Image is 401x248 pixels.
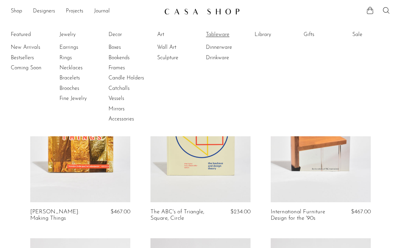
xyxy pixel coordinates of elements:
a: Rings [59,54,110,62]
a: Bracelets [59,74,110,82]
a: Dinnerware [206,44,256,51]
span: $234.00 [230,209,251,215]
span: $467.00 [110,209,130,215]
a: International Furniture Design for the '90s [271,209,337,221]
ul: Jewelry [59,30,110,104]
ul: Tableware [206,30,256,63]
a: Art [157,31,208,38]
a: Tableware [206,31,256,38]
a: Mirrors [108,105,159,113]
a: Projects [66,7,83,16]
a: Designers [33,7,55,16]
a: Fine Jewelry [59,95,110,102]
a: Catchalls [108,85,159,92]
ul: NEW HEADER MENU [11,6,159,17]
ul: Decor [108,30,159,125]
a: Candle Holders [108,74,159,82]
a: Accessories [108,115,159,123]
a: New Arrivals [11,44,61,51]
a: Vessels [108,95,159,102]
nav: Desktop navigation [11,6,159,17]
a: Frames [108,64,159,72]
a: Bestsellers [11,54,61,62]
ul: Gifts [304,30,354,42]
a: The ABC's of Triangle, Square, Circle [150,209,217,221]
a: Library [255,31,305,38]
a: [PERSON_NAME]: Making Things [30,209,96,221]
a: Boxes [108,44,159,51]
a: Drinkware [206,54,256,62]
a: Decor [108,31,159,38]
a: Earrings [59,44,110,51]
ul: Art [157,30,208,63]
a: Journal [94,7,110,16]
a: Jewelry [59,31,110,38]
a: Gifts [304,31,354,38]
a: Bookends [108,54,159,62]
a: Coming Soon [11,64,61,72]
a: Shop [11,7,22,16]
ul: Featured [11,42,61,73]
a: Wall Art [157,44,208,51]
a: Sculpture [157,54,208,62]
span: $467.00 [351,209,371,215]
a: Brooches [59,85,110,92]
a: Necklaces [59,64,110,72]
ul: Library [255,30,305,42]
